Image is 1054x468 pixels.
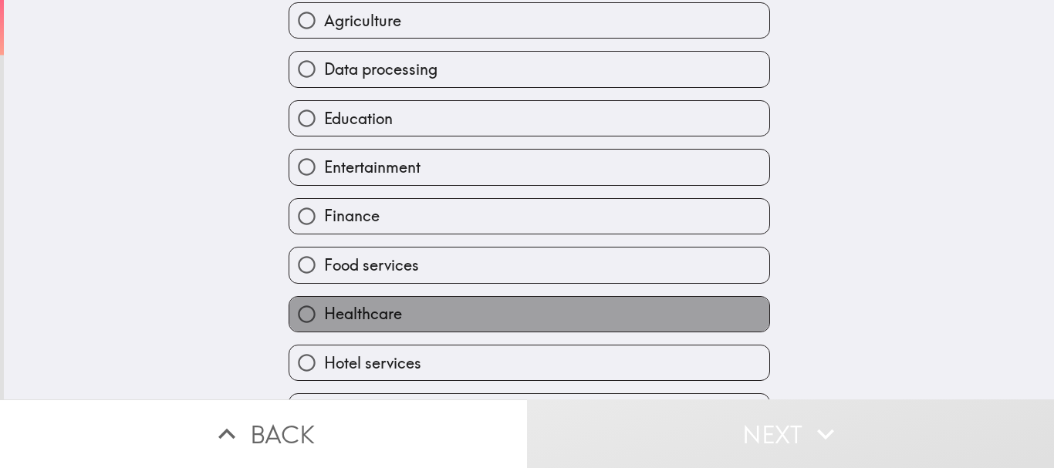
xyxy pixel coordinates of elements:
[527,399,1054,468] button: Next
[289,247,769,282] button: Food services
[324,59,437,80] span: Data processing
[289,345,769,380] button: Hotel services
[324,352,421,374] span: Hotel services
[324,157,421,178] span: Entertainment
[289,52,769,86] button: Data processing
[324,108,393,130] span: Education
[324,254,419,276] span: Food services
[289,101,769,136] button: Education
[289,297,769,332] button: Healthcare
[324,10,401,32] span: Agriculture
[289,150,769,184] button: Entertainment
[289,199,769,234] button: Finance
[289,3,769,38] button: Agriculture
[324,205,380,227] span: Finance
[324,303,402,325] span: Healthcare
